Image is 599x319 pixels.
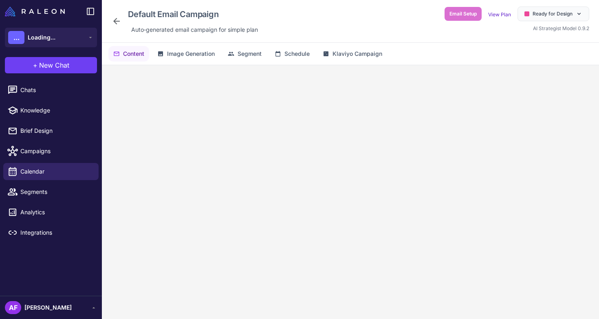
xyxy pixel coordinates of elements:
[445,7,482,21] button: Email Setup
[533,10,573,18] span: Ready for Design
[3,102,99,119] a: Knowledge
[270,46,315,62] button: Schedule
[108,46,149,62] button: Content
[5,301,21,314] div: AF
[20,106,92,115] span: Knowledge
[284,49,310,58] span: Schedule
[3,122,99,139] a: Brief Design
[5,7,65,16] img: Raleon Logo
[333,49,382,58] span: Klaviyo Campaign
[533,25,589,31] span: AI Strategist Model 0.9.2
[3,143,99,160] a: Campaigns
[20,126,92,135] span: Brief Design
[24,303,72,312] span: [PERSON_NAME]
[20,86,92,95] span: Chats
[3,183,99,200] a: Segments
[39,60,69,70] span: New Chat
[20,147,92,156] span: Campaigns
[28,33,55,42] span: Loading...
[123,49,144,58] span: Content
[5,57,97,73] button: +New Chat
[8,31,24,44] div: ...
[20,187,92,196] span: Segments
[318,46,387,62] button: Klaviyo Campaign
[167,49,215,58] span: Image Generation
[3,204,99,221] a: Analytics
[223,46,266,62] button: Segment
[131,25,258,34] span: Auto‑generated email campaign for simple plan
[3,81,99,99] a: Chats
[33,60,37,70] span: +
[5,28,97,47] button: ...Loading...
[5,7,68,16] a: Raleon Logo
[3,163,99,180] a: Calendar
[20,208,92,217] span: Analytics
[238,49,262,58] span: Segment
[3,224,99,241] a: Integrations
[488,11,511,18] a: View Plan
[152,46,220,62] button: Image Generation
[449,10,477,18] span: Email Setup
[20,228,92,237] span: Integrations
[128,24,261,36] div: Click to edit description
[20,167,92,176] span: Calendar
[125,7,261,22] div: Click to edit campaign name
